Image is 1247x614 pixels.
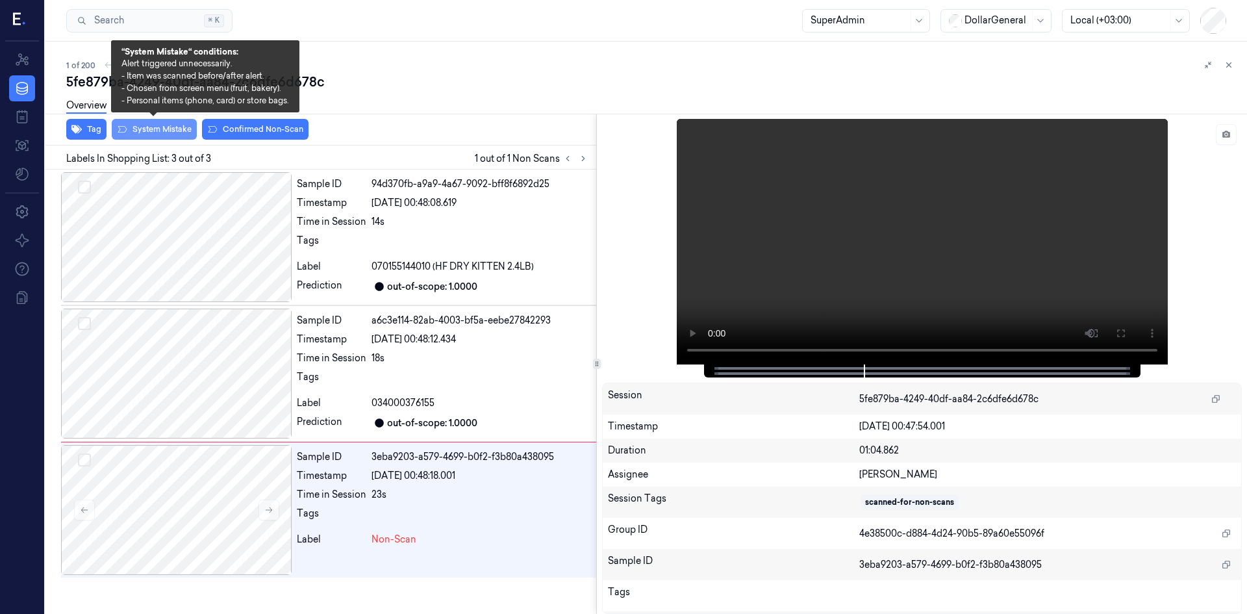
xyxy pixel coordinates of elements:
[89,14,124,27] span: Search
[387,280,477,294] div: out-of-scope: 1.0000
[372,260,534,274] span: 070155144010 (HF DRY KITTEN 2.4LB)
[859,468,1236,481] div: [PERSON_NAME]
[66,119,107,140] button: Tag
[859,392,1039,406] span: 5fe879ba-4249-40df-aa84-2c6dfe6d678c
[297,415,366,431] div: Prediction
[372,333,591,346] div: [DATE] 00:48:12.434
[859,527,1044,541] span: 4e38500c-d884-4d24-90b5-89a60e55096f
[372,215,591,229] div: 14s
[66,73,1237,91] div: 5fe879ba-4249-40df-aa84-2c6dfe6d678c
[297,488,366,502] div: Time in Session
[297,370,366,391] div: Tags
[202,119,309,140] button: Confirmed Non-Scan
[608,444,859,457] div: Duration
[608,468,859,481] div: Assignee
[372,396,435,410] span: 034000376155
[297,450,366,464] div: Sample ID
[387,416,477,430] div: out-of-scope: 1.0000
[372,352,591,365] div: 18s
[372,488,591,502] div: 23s
[297,196,366,210] div: Timestamp
[372,469,591,483] div: [DATE] 00:48:18.001
[297,234,366,255] div: Tags
[297,396,366,410] div: Label
[608,420,859,433] div: Timestamp
[608,389,859,409] div: Session
[78,317,91,330] button: Select row
[372,450,591,464] div: 3eba9203-a579-4699-b0f2-f3b80a438095
[66,9,233,32] button: Search⌘K
[372,533,416,546] span: Non-Scan
[297,507,366,528] div: Tags
[372,314,591,327] div: a6c3e114-82ab-4003-bf5a-eebe27842293
[297,533,366,546] div: Label
[297,333,366,346] div: Timestamp
[66,60,95,71] span: 1 of 200
[297,215,366,229] div: Time in Session
[865,496,954,508] div: scanned-for-non-scans
[297,260,366,274] div: Label
[66,99,107,114] a: Overview
[859,444,1236,457] div: 01:04.862
[78,181,91,194] button: Select row
[297,279,366,294] div: Prediction
[859,420,1236,433] div: [DATE] 00:47:54.001
[297,314,366,327] div: Sample ID
[66,152,211,166] span: Labels In Shopping List: 3 out of 3
[608,492,859,513] div: Session Tags
[608,585,859,606] div: Tags
[608,554,859,575] div: Sample ID
[608,523,859,544] div: Group ID
[859,558,1042,572] span: 3eba9203-a579-4699-b0f2-f3b80a438095
[297,177,366,191] div: Sample ID
[475,151,591,166] span: 1 out of 1 Non Scans
[297,469,366,483] div: Timestamp
[372,177,591,191] div: 94d370fb-a9a9-4a67-9092-bff8f6892d25
[297,352,366,365] div: Time in Session
[78,454,91,467] button: Select row
[372,196,591,210] div: [DATE] 00:48:08.619
[112,119,197,140] button: System Mistake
